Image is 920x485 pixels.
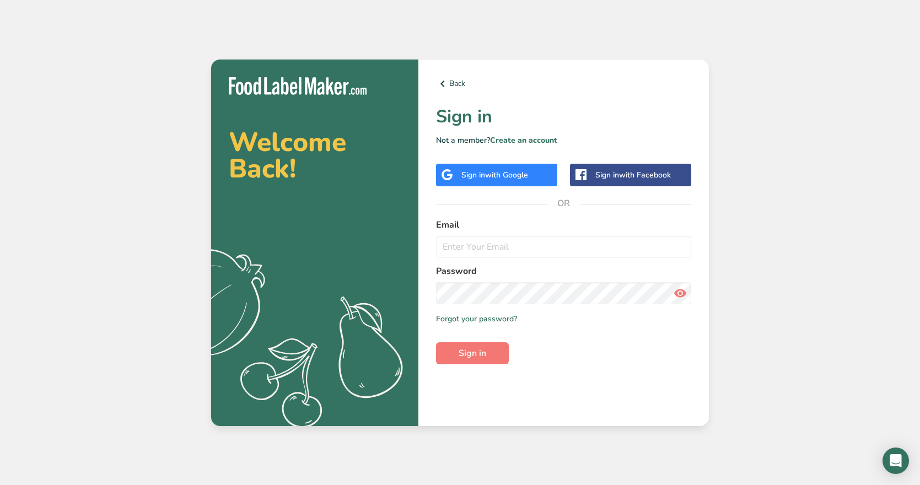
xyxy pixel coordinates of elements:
[436,342,509,364] button: Sign in
[436,77,691,90] a: Back
[436,218,691,231] label: Email
[883,448,909,474] div: Open Intercom Messenger
[619,170,671,180] span: with Facebook
[459,347,486,360] span: Sign in
[436,134,691,146] p: Not a member?
[485,170,528,180] span: with Google
[490,135,557,145] a: Create an account
[436,104,691,130] h1: Sign in
[595,169,671,181] div: Sign in
[461,169,528,181] div: Sign in
[229,77,367,95] img: Food Label Maker
[436,313,517,325] a: Forgot your password?
[547,187,580,220] span: OR
[436,236,691,258] input: Enter Your Email
[436,265,691,278] label: Password
[229,129,401,182] h2: Welcome Back!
